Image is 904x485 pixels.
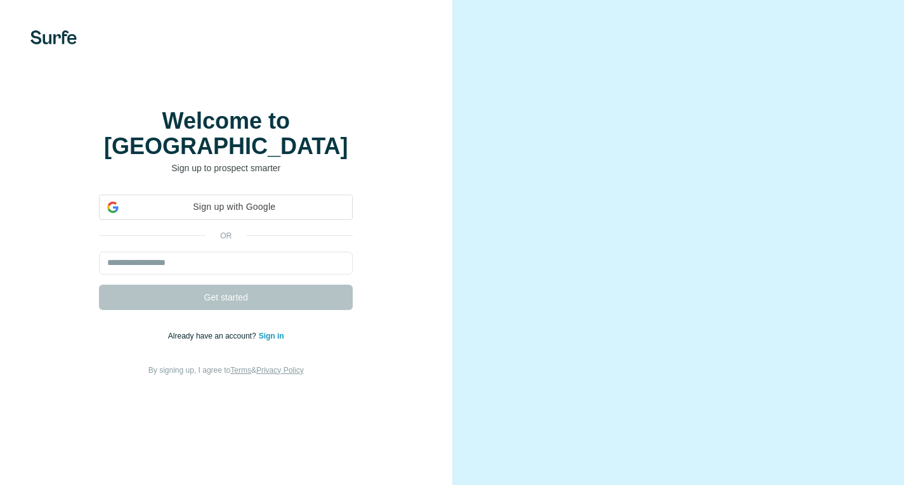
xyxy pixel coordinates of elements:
span: Already have an account? [168,332,259,340]
span: By signing up, I agree to & [148,366,304,375]
span: Sign up with Google [124,200,344,214]
a: Terms [230,366,251,375]
h1: Welcome to [GEOGRAPHIC_DATA] [99,108,353,159]
a: Sign in [259,332,284,340]
a: Privacy Policy [256,366,304,375]
img: Surfe's logo [30,30,77,44]
p: Sign up to prospect smarter [99,162,353,174]
p: or [206,230,246,242]
div: Sign up with Google [99,195,353,220]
